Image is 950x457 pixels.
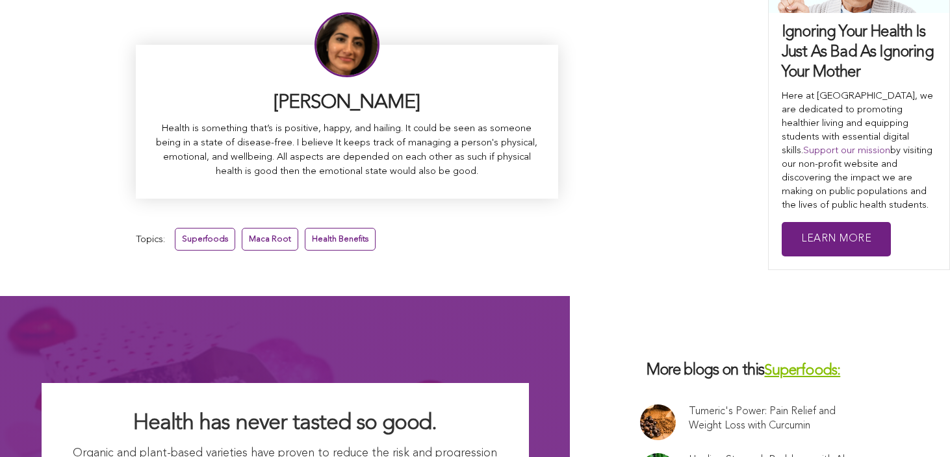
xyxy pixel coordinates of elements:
[155,90,539,116] h3: [PERSON_NAME]
[155,122,539,179] p: Health is something that’s is positive, happy, and hailing. It could be seen as someone being in ...
[640,361,880,381] h3: More blogs on this
[315,12,379,77] img: Sitara Darvish
[68,409,503,438] h2: Health has never tasted so good.
[305,228,376,251] a: Health Benefits
[782,222,891,256] a: Learn More
[689,404,869,433] a: Tumeric's Power: Pain Relief and Weight Loss with Curcumin
[764,364,840,378] a: Superfoods:
[242,228,298,251] a: Maca Root
[136,231,165,249] span: Topics:
[175,228,235,251] a: Superfoods
[885,395,950,457] iframe: Chat Widget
